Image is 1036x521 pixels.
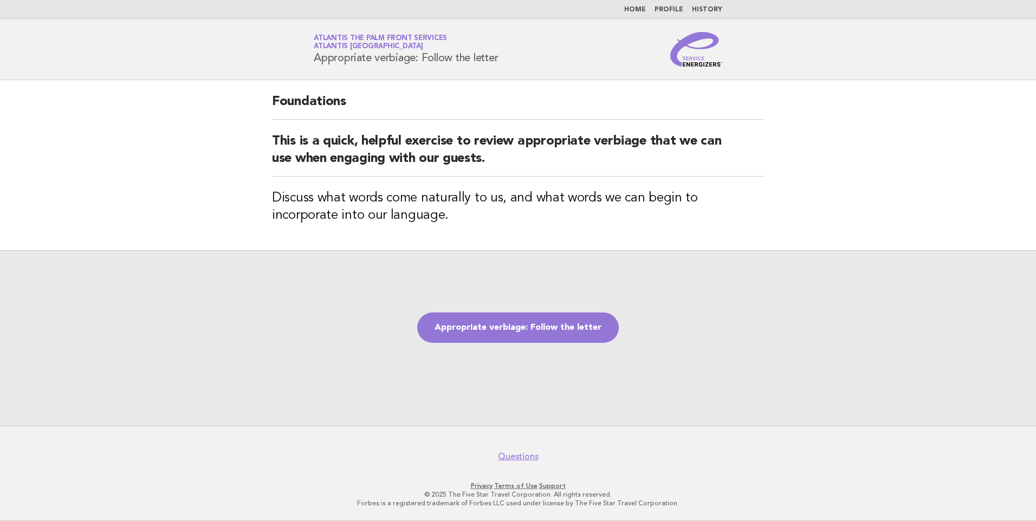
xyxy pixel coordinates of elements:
p: © 2025 The Five Star Travel Corporation. All rights reserved. [186,490,850,499]
h2: Foundations [272,93,764,120]
a: Atlantis The Palm Front ServicesAtlantis [GEOGRAPHIC_DATA] [314,35,447,50]
p: · · [186,481,850,490]
a: Privacy [471,482,493,490]
a: Questions [498,451,539,462]
p: Forbes is a registered trademark of Forbes LLC used under license by The Five Star Travel Corpora... [186,499,850,507]
a: Appropriate verbiage: Follow the letter [417,312,619,343]
a: Profile [655,6,683,13]
span: Atlantis [GEOGRAPHIC_DATA] [314,43,423,50]
a: Support [539,482,566,490]
img: Service Energizers [670,32,722,67]
h1: Appropriate verbiage: Follow the letter [314,35,498,63]
a: History [692,6,722,13]
a: Terms of Use [494,482,538,490]
h2: This is a quick, helpful exercise to review appropriate verbiage that we can use when engaging wi... [272,133,764,177]
a: Home [624,6,646,13]
h3: Discuss what words come naturally to us, and what words we can begin to incorporate into our lang... [272,190,764,224]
